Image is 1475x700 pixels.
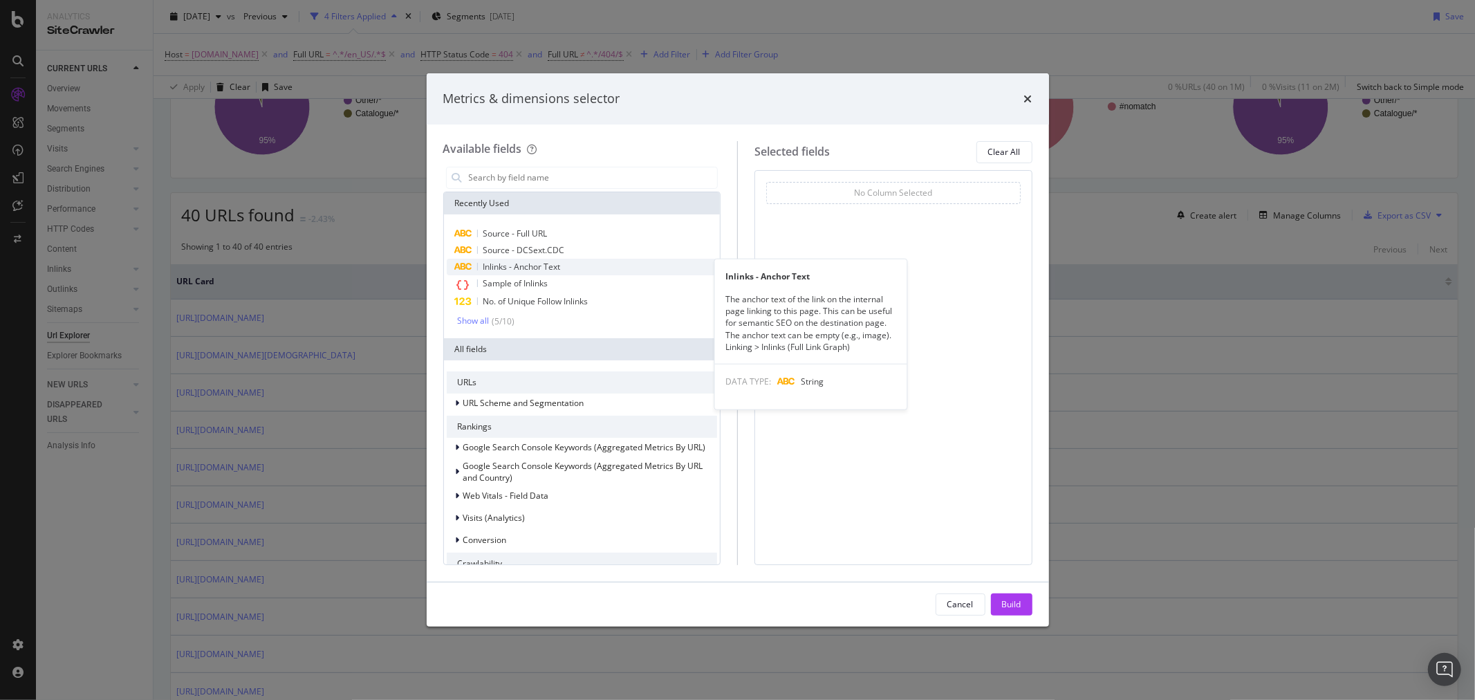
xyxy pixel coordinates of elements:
div: Inlinks - Anchor Text [714,270,907,282]
span: Source - DCSext.CDC [483,244,565,256]
div: Rankings [447,416,718,438]
span: DATA TYPE: [725,376,771,387]
div: The anchor text of the link on the internal page linking to this page. This can be useful for sem... [714,293,907,353]
div: Clear All [988,146,1021,158]
div: URLs [447,371,718,394]
div: Build [1002,598,1021,610]
span: Google Search Console Keywords (Aggregated Metrics By URL and Country) [463,460,703,483]
div: No Column Selected [854,187,932,199]
div: ( 5 / 10 ) [490,315,515,327]
button: Clear All [976,141,1032,163]
span: Google Search Console Keywords (Aggregated Metrics By URL) [463,441,706,453]
span: Conversion [463,534,507,546]
div: Open Intercom Messenger [1428,653,1461,686]
button: Build [991,593,1032,616]
div: Selected fields [754,144,830,160]
span: URL Scheme and Segmentation [463,397,584,409]
div: Recently Used [444,192,721,214]
span: Inlinks - Anchor Text [483,261,561,273]
div: Cancel [947,598,974,610]
button: Cancel [936,593,985,616]
span: Source - Full URL [483,228,548,239]
span: String [801,376,824,387]
input: Search by field name [467,167,718,188]
span: Web Vitals - Field Data [463,490,549,501]
div: modal [427,73,1049,627]
span: Sample of Inlinks [483,277,548,289]
span: Visits (Analytics) [463,512,526,524]
div: All fields [444,338,721,360]
span: No. of Unique Follow Inlinks [483,295,588,307]
div: Available fields [443,141,522,156]
div: Metrics & dimensions selector [443,90,620,108]
div: Crawlability [447,553,718,575]
div: Show all [458,316,490,326]
div: times [1024,90,1032,108]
